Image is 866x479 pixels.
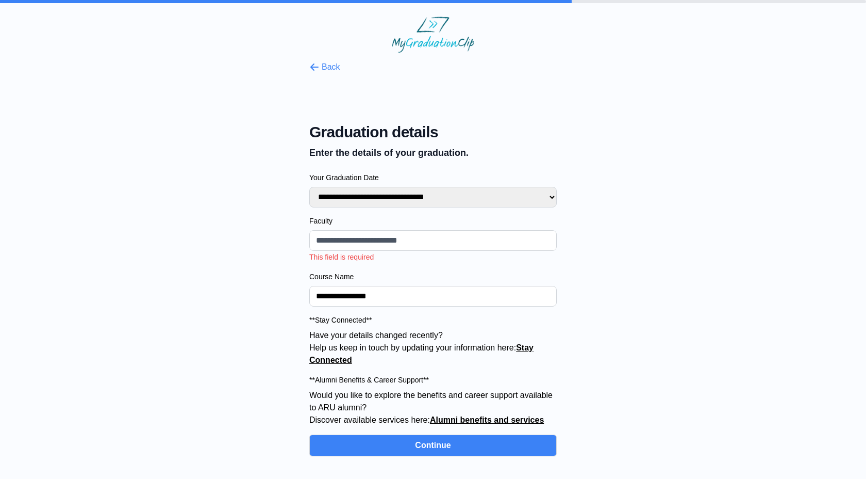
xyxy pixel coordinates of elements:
[309,146,557,160] p: Enter the details of your graduation.
[309,172,557,183] label: Your Graduation Date
[309,272,557,282] label: Course Name
[309,435,557,456] button: Continue
[309,389,557,426] p: Would you like to explore the benefits and career support available to ARU alumni? Discover avail...
[309,343,534,364] a: Stay Connected
[309,61,340,73] button: Back
[309,253,374,261] span: This field is required
[430,416,544,424] a: Alumni benefits and services
[309,329,557,366] p: Have your details changed recently? Help us keep in touch by updating your information here:
[392,17,474,53] img: MyGraduationClip
[309,123,557,141] span: Graduation details
[309,375,557,385] label: **Alumni Benefits & Career Support**
[309,216,557,226] label: Faculty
